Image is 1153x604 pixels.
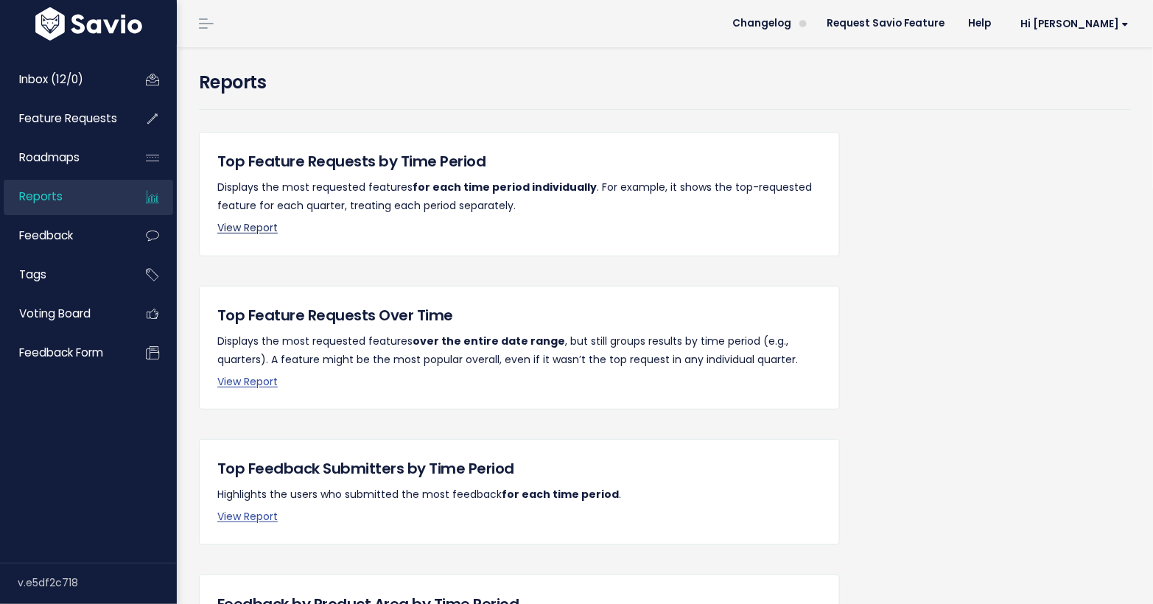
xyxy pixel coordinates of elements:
a: Inbox (12/0) [4,63,122,96]
span: Changelog [732,18,791,29]
h5: Top Feature Requests Over Time [217,304,821,326]
p: Highlights the users who submitted the most feedback . [217,485,821,504]
span: Feature Requests [19,110,117,126]
span: Reports [19,189,63,204]
span: Inbox (12/0) [19,71,83,87]
a: Feedback form [4,336,122,370]
a: Request Savio Feature [815,13,957,35]
a: Help [957,13,1003,35]
h4: Reports [199,69,1131,96]
a: Feedback [4,219,122,253]
strong: over the entire date range [413,334,565,348]
a: View Report [217,220,278,235]
p: Displays the most requested features , but still groups results by time period (e.g., quarters). ... [217,332,821,369]
div: v.e5df2c718 [18,563,177,602]
span: Voting Board [19,306,91,321]
a: Tags [4,258,122,292]
strong: for each time period [502,487,619,502]
a: Reports [4,180,122,214]
h5: Top Feedback Submitters by Time Period [217,457,821,480]
p: Displays the most requested features . For example, it shows the top-requested feature for each q... [217,178,821,215]
a: Voting Board [4,297,122,331]
a: Roadmaps [4,141,122,175]
a: View Report [217,509,278,524]
a: Hi [PERSON_NAME] [1003,13,1141,35]
a: View Report [217,374,278,389]
span: Hi [PERSON_NAME] [1021,18,1129,29]
span: Feedback form [19,345,103,360]
span: Tags [19,267,46,282]
img: logo-white.9d6f32f41409.svg [32,7,146,41]
strong: for each time period individually [413,180,597,194]
h5: Top Feature Requests by Time Period [217,150,821,172]
span: Feedback [19,228,73,243]
span: Roadmaps [19,150,80,165]
a: Feature Requests [4,102,122,136]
